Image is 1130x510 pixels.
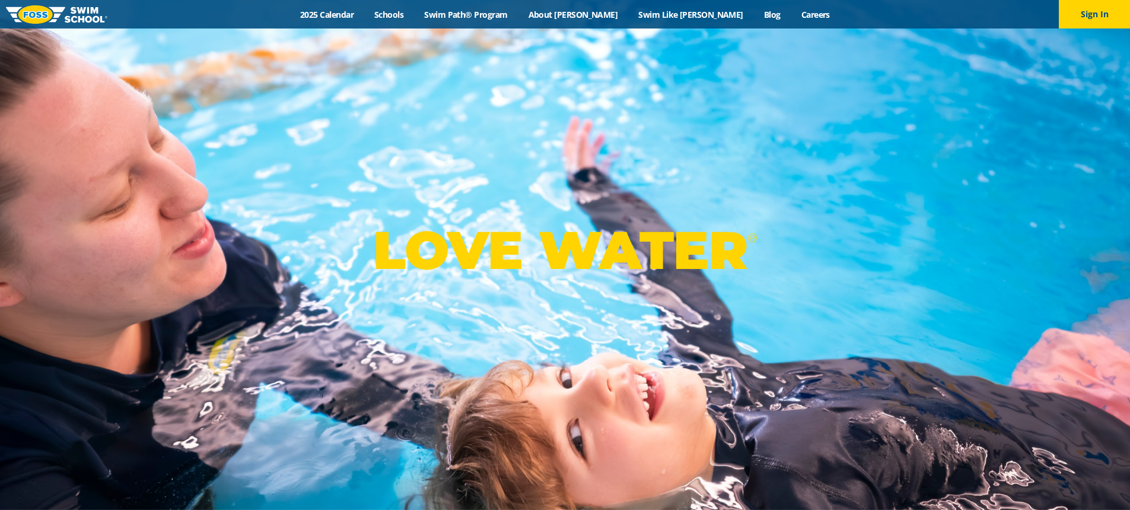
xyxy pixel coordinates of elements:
[414,9,518,20] a: Swim Path® Program
[6,5,107,24] img: FOSS Swim School Logo
[290,9,364,20] a: 2025 Calendar
[518,9,628,20] a: About [PERSON_NAME]
[747,230,757,245] sup: ®
[373,218,757,282] p: LOVE WATER
[628,9,754,20] a: Swim Like [PERSON_NAME]
[364,9,414,20] a: Schools
[791,9,840,20] a: Careers
[753,9,791,20] a: Blog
